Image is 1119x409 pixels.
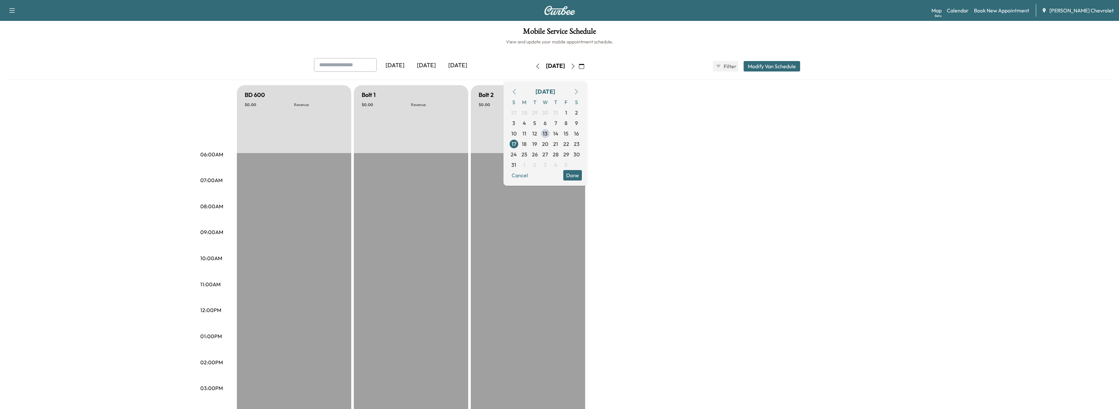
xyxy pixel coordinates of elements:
span: 22 [563,140,569,148]
span: S [571,97,582,107]
span: M [519,97,530,107]
div: [DATE] [535,87,555,96]
span: 23 [574,140,580,148]
span: 18 [522,140,527,148]
span: 5 [533,119,536,127]
p: $ 0.00 [245,102,294,107]
h6: View and update your mobile appointment schedule. [7,39,1112,45]
p: 02:00PM [200,358,223,366]
p: 08:00AM [200,202,223,210]
span: 14 [553,130,558,137]
div: [DATE] [379,58,411,73]
span: 11 [522,130,526,137]
p: 03:00PM [200,384,223,392]
p: 06:00AM [200,150,223,158]
span: 4 [523,119,526,127]
span: 21 [553,140,558,148]
span: 13 [543,130,548,137]
span: 28 [553,150,559,158]
span: 8 [565,119,568,127]
span: 1 [523,161,525,169]
p: 11:00AM [200,280,221,288]
div: Beta [935,13,942,18]
p: $ 0.00 [362,102,411,107]
span: 30 [573,150,580,158]
span: 17 [512,140,516,148]
span: 30 [542,109,548,117]
div: [DATE] [546,62,565,70]
span: 15 [564,130,568,137]
a: Book New Appointment [974,7,1029,14]
span: 29 [563,150,569,158]
span: 3 [512,119,515,127]
span: 24 [511,150,517,158]
button: Done [563,170,582,181]
a: MapBeta [931,7,942,14]
span: 5 [565,161,568,169]
span: W [540,97,551,107]
span: [PERSON_NAME] Chevrolet [1049,7,1114,14]
p: 01:00PM [200,332,222,340]
p: 09:00AM [200,228,223,236]
span: 20 [542,140,548,148]
span: 10 [511,130,517,137]
span: 16 [574,130,579,137]
span: Filter [724,62,735,70]
div: [DATE] [442,58,473,73]
span: 25 [521,150,527,158]
button: Filter [713,61,738,71]
button: Modify Van Schedule [744,61,800,71]
span: T [551,97,561,107]
span: 28 [521,109,527,117]
span: 3 [544,161,547,169]
p: Revenue [411,102,460,107]
a: Calendar [947,7,969,14]
span: 27 [542,150,548,158]
p: Revenue [294,102,343,107]
span: F [561,97,571,107]
button: Cancel [509,170,531,181]
span: 6 [544,119,547,127]
span: 31 [553,109,558,117]
span: 2 [575,109,578,117]
span: 9 [575,119,578,127]
span: 2 [533,161,536,169]
span: S [509,97,519,107]
span: 27 [511,109,517,117]
h5: Bolt 2 [479,90,494,100]
span: 29 [532,109,538,117]
p: $ 0.00 [479,102,528,107]
span: 7 [554,119,557,127]
h1: Mobile Service Schedule [7,27,1112,39]
div: [DATE] [411,58,442,73]
span: 12 [532,130,537,137]
span: 31 [511,161,516,169]
span: 1 [565,109,567,117]
h5: Bolt 1 [362,90,376,100]
img: Curbee Logo [544,6,575,15]
span: 19 [532,140,537,148]
p: 10:00AM [200,254,222,262]
span: 4 [554,161,557,169]
span: T [530,97,540,107]
p: 07:00AM [200,176,222,184]
p: 12:00PM [200,306,221,314]
h5: BD 600 [245,90,265,100]
span: 26 [532,150,538,158]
